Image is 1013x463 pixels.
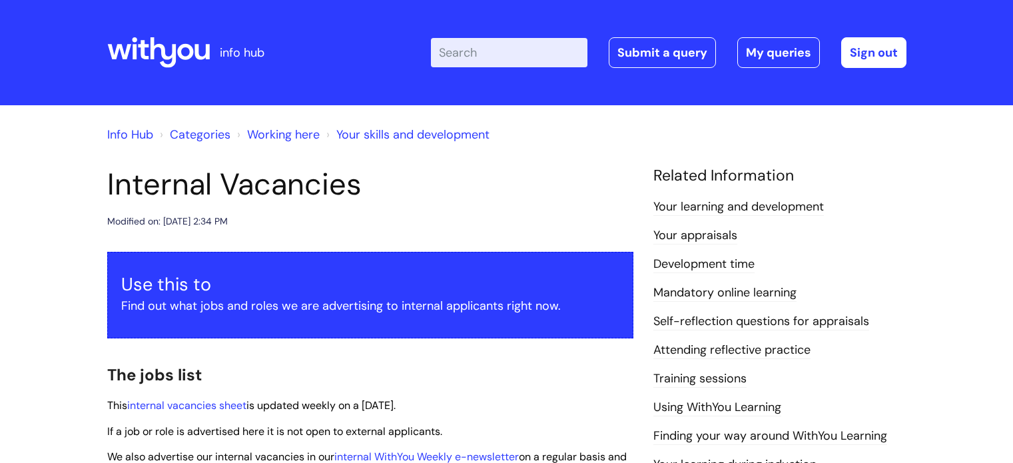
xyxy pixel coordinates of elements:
[841,37,906,68] a: Sign out
[107,424,442,438] span: If a job or role is advertised here it is not open to external applicants.
[653,342,811,359] a: Attending reflective practice
[234,124,320,145] li: Working here
[653,167,906,185] h4: Related Information
[653,256,755,273] a: Development time
[653,199,824,216] a: Your learning and development
[323,124,490,145] li: Your skills and development
[653,313,869,330] a: Self-reflection questions for appraisals
[247,127,320,143] a: Working here
[127,398,246,412] a: internal vacancies sheet
[107,213,228,230] div: Modified on: [DATE] 2:34 PM
[431,38,587,67] input: Search
[170,127,230,143] a: Categories
[653,370,747,388] a: Training sessions
[107,167,633,203] h1: Internal Vacancies
[737,37,820,68] a: My queries
[107,127,153,143] a: Info Hub
[653,284,797,302] a: Mandatory online learning
[107,398,396,412] span: This is updated weekly on a [DATE].
[653,428,887,445] a: Finding your way around WithYou Learning
[653,399,781,416] a: Using WithYou Learning
[157,124,230,145] li: Solution home
[107,364,202,385] span: The jobs list
[121,274,619,295] h3: Use this to
[220,42,264,63] p: info hub
[121,295,619,316] p: Find out what jobs and roles we are advertising to internal applicants right now.
[609,37,716,68] a: Submit a query
[336,127,490,143] a: Your skills and development
[653,227,737,244] a: Your appraisals
[431,37,906,68] div: | -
